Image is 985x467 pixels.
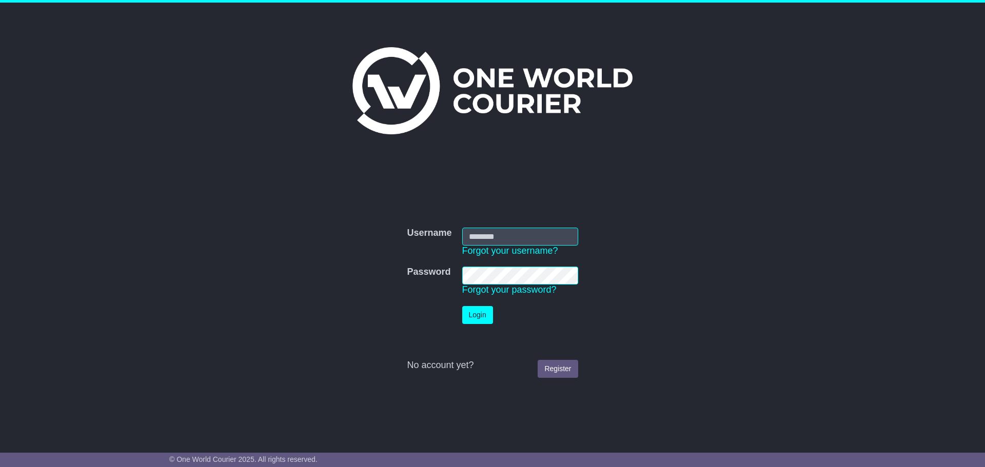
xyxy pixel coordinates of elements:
div: No account yet? [407,360,578,371]
img: One World [352,47,633,134]
span: © One World Courier 2025. All rights reserved. [169,455,318,463]
button: Login [462,306,493,324]
a: Forgot your username? [462,246,558,256]
label: Username [407,228,451,239]
label: Password [407,267,450,278]
a: Forgot your password? [462,285,557,295]
a: Register [538,360,578,378]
